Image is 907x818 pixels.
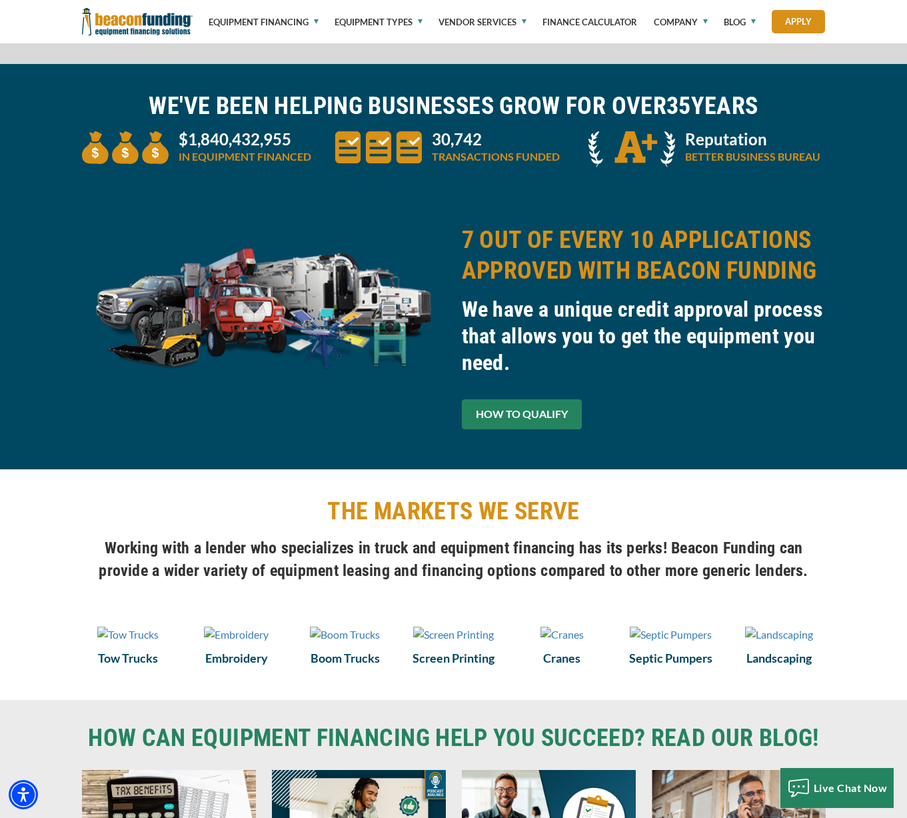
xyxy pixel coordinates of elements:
[82,537,826,582] h4: Working with a lender who specializes in truck and equipment financing has its perks! Beacon Fund...
[685,131,820,147] p: Reputation
[733,649,826,667] a: Landscaping
[190,625,283,643] a: Embroidery
[516,625,608,643] a: Cranes
[733,625,826,643] a: Landscaping
[9,780,38,809] div: Accessibility Menu
[299,649,391,667] a: Boom Trucks
[82,625,175,643] a: Tow Trucks
[630,627,712,643] img: Septic Pumpers
[299,625,391,643] a: Boom Trucks
[588,131,675,167] img: A + icon
[82,496,826,527] h2: THE MARKETS WE SERVE
[432,149,560,165] p: TRANSACTIONS FUNDED
[666,92,691,120] span: 35
[516,649,608,667] a: Cranes
[685,149,820,165] p: BETTER BUSINESS BUREAU
[97,627,159,643] img: Tow Trucks
[82,649,175,667] a: Tow Trucks
[462,225,826,286] h2: 7 OUT OF EVERY 10 APPLICATIONS APPROVED WITH BEACON FUNDING
[814,781,888,794] span: Live Chat Now
[462,296,826,376] h3: We have a unique credit approval process that allows you to get the equipment you need.
[540,627,584,643] img: Cranes
[407,649,500,667] a: Screen Printing
[190,649,283,667] a: Embroidery
[772,10,825,33] a: Apply
[335,131,422,163] img: three document icons to convery large amount of transactions funded
[624,649,717,667] a: Septic Pumpers
[310,627,380,643] img: Boom Trucks
[82,727,826,750] a: HOW CAN EQUIPMENT FINANCING HELP YOU SUCCEED? READ OUR BLOG!
[82,297,446,309] a: equipment collage
[82,91,826,121] h2: WE'VE BEEN HELPING BUSINESSES GROW FOR OVER YEARS
[780,768,894,808] button: Live Chat Now
[407,625,500,643] a: Screen Printing
[413,627,494,643] img: Screen Printing
[82,131,169,164] img: three money bags to convey large amount of equipment financed
[204,627,269,643] img: Embroidery
[432,131,560,147] p: 30,742
[82,225,446,385] img: equipment collage
[745,627,813,643] img: Landscaping
[179,149,311,165] p: IN EQUIPMENT FINANCED
[179,131,311,147] p: $1,840,432,955
[624,625,717,643] a: Septic Pumpers
[462,399,582,429] a: HOW TO QUALIFY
